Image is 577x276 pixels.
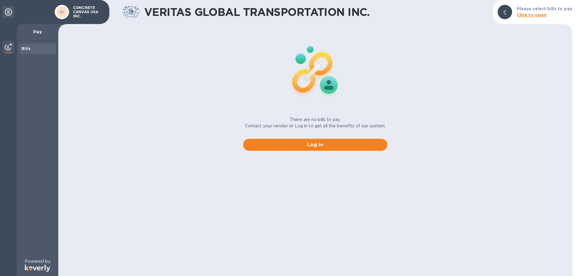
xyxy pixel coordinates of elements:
[22,29,53,35] p: Pay
[25,258,50,265] p: Powered by
[248,141,383,148] span: Log in
[60,10,64,14] b: CI
[517,6,572,11] b: Please select bills to pay
[245,117,386,129] p: There are no bills to pay. Contact your vendor or Log in to get all the benefits of our system.
[517,13,547,17] b: Click to open
[73,6,103,18] p: CONCRETE CANVAS USA INC.
[144,6,488,18] h1: VERITAS GLOBAL TRANSPORTATION INC.
[22,46,31,51] b: Bills
[25,265,50,272] img: Logo
[243,139,387,151] button: Log in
